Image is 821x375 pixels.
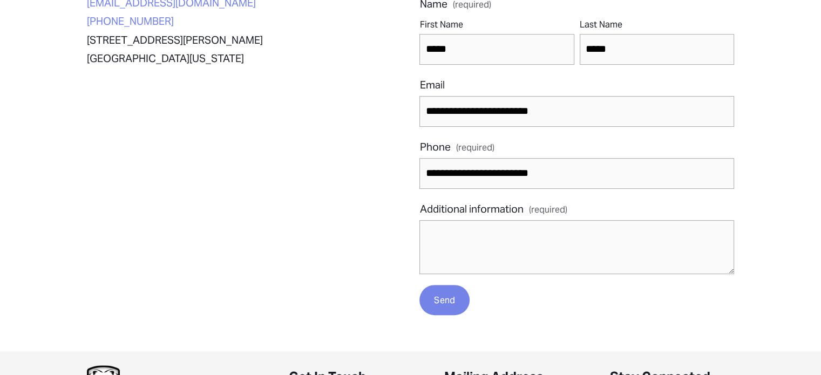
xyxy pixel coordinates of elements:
[419,76,444,94] span: Email
[434,295,455,306] span: Send
[419,200,523,219] span: Additional information
[419,138,450,156] span: Phone
[528,202,567,218] span: (required)
[87,31,346,68] p: [STREET_ADDRESS][PERSON_NAME] [GEOGRAPHIC_DATA][US_STATE]
[452,1,491,9] span: (required)
[419,17,574,34] div: First Name
[580,17,735,34] div: Last Name
[419,285,470,315] button: SendSend
[87,15,174,28] a: [PHONE_NUMBER]
[456,144,494,152] span: (required)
